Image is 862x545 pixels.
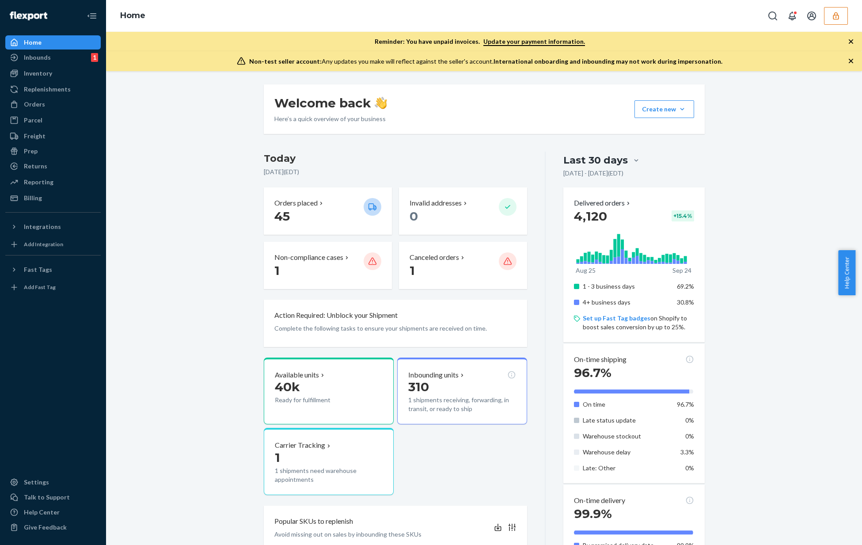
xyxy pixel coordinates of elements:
p: Available units [275,370,319,380]
span: 0% [685,432,694,440]
button: Available units40kReady for fulfillment [264,358,394,425]
a: Returns [5,159,101,173]
button: Inbounding units3101 shipments receiving, forwarding, in transit, or ready to ship [397,358,527,425]
a: Reporting [5,175,101,189]
p: Inbounding units [408,370,459,380]
a: Home [120,11,145,20]
button: Talk to Support [5,490,101,504]
span: 69.2% [677,282,694,290]
div: Replenishments [24,85,71,94]
div: Help Center [24,508,60,517]
div: Reporting [24,178,53,187]
p: Action Required: Unblock your Shipment [274,310,398,320]
p: Reminder: You have unpaid invoices. [375,37,585,46]
button: Invalid addresses 0 [399,187,527,235]
p: Here’s a quick overview of your business [274,114,387,123]
a: Help Center [5,505,101,519]
p: on Shopify to boost sales conversion by up to 25%. [583,314,694,332]
span: 310 [408,379,429,394]
div: 1 [91,53,98,62]
div: Give Feedback [24,523,67,532]
p: [DATE] ( EDT ) [264,168,528,176]
button: Give Feedback [5,520,101,534]
p: Invalid addresses [410,198,462,208]
div: Home [24,38,42,47]
p: Popular SKUs to replenish [274,516,353,526]
ol: breadcrumbs [113,3,152,29]
span: 40k [275,379,300,394]
p: On-time shipping [574,354,627,365]
button: Open account menu [803,7,820,25]
a: Set up Fast Tag badges [583,314,650,322]
button: Help Center [838,250,855,295]
a: Add Fast Tag [5,280,101,294]
img: hand-wave emoji [375,97,387,109]
div: Last 30 days [563,153,628,167]
div: Inbounds [24,53,51,62]
div: Orders [24,100,45,109]
button: Fast Tags [5,263,101,277]
p: [DATE] - [DATE] ( EDT ) [563,169,623,178]
div: Add Integration [24,240,63,248]
div: Billing [24,194,42,202]
span: 0% [685,464,694,472]
p: On time [583,400,670,409]
span: 1 [275,450,280,465]
a: Settings [5,475,101,489]
a: Home [5,35,101,50]
div: Talk to Support [24,493,70,502]
p: 4+ business days [583,298,670,307]
button: Open Search Box [764,7,782,25]
iframe: Opens a widget where you can chat to one of our agents [805,518,853,541]
span: Non-test seller account: [249,57,322,65]
a: Inbounds1 [5,50,101,65]
a: Parcel [5,113,101,127]
p: 1 shipments need warehouse appointments [275,466,383,484]
div: Fast Tags [24,265,52,274]
p: 1 - 3 business days [583,282,670,291]
div: Add Fast Tag [24,283,56,291]
button: Non-compliance cases 1 [264,242,392,289]
a: Update your payment information. [483,38,585,46]
span: 96.7% [677,400,694,408]
div: Any updates you make will reflect against the seller's account. [249,57,722,66]
span: 45 [274,209,290,224]
p: Sep 24 [672,266,691,275]
div: Prep [24,147,38,156]
button: Orders placed 45 [264,187,392,235]
div: Returns [24,162,47,171]
div: Parcel [24,116,42,125]
p: Carrier Tracking [275,440,325,450]
button: Canceled orders 1 [399,242,527,289]
p: Ready for fulfillment [275,396,357,404]
h3: Today [264,152,528,166]
div: Freight [24,132,46,141]
p: Late: Other [583,464,670,473]
p: Complete the following tasks to ensure your shipments are received on time. [274,324,517,333]
div: Inventory [24,69,52,78]
p: Aug 25 [576,266,596,275]
div: + 15.4 % [672,210,694,221]
p: Avoid missing out on sales by inbounding these SKUs [274,530,422,539]
p: Orders placed [274,198,318,208]
p: 1 shipments receiving, forwarding, in transit, or ready to ship [408,396,516,413]
button: Close Navigation [83,7,101,25]
span: 4,120 [574,209,607,224]
a: Orders [5,97,101,111]
span: 30.8% [677,298,694,306]
h1: Welcome back [274,95,387,111]
button: Open notifications [783,7,801,25]
p: On-time delivery [574,495,625,506]
span: 3.3% [680,448,694,456]
a: Freight [5,129,101,143]
span: 0 [410,209,418,224]
button: Carrier Tracking11 shipments need warehouse appointments [264,428,394,495]
span: 0% [685,416,694,424]
button: Delivered orders [574,198,632,208]
p: Canceled orders [410,252,459,263]
p: Non-compliance cases [274,252,343,263]
button: Integrations [5,220,101,234]
span: 1 [410,263,415,278]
